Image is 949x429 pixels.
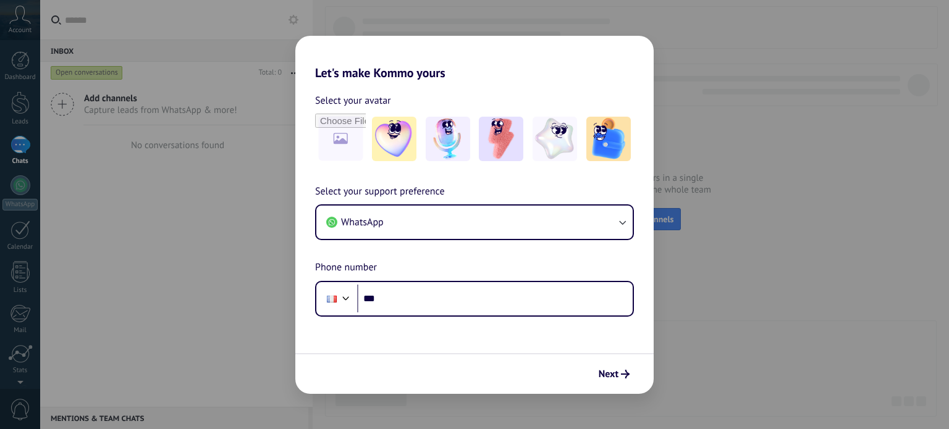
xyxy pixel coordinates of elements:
[479,117,523,161] img: -3.jpeg
[315,184,445,200] span: Select your support preference
[586,117,631,161] img: -5.jpeg
[599,370,618,378] span: Next
[426,117,470,161] img: -2.jpeg
[372,117,416,161] img: -1.jpeg
[295,36,654,80] h2: Let's make Kommo yours
[593,364,635,385] button: Next
[315,260,377,276] span: Phone number
[316,206,633,239] button: WhatsApp
[341,216,384,228] span: WhatsApp
[533,117,577,161] img: -4.jpeg
[315,93,391,109] span: Select your avatar
[320,286,344,312] div: France: + 33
